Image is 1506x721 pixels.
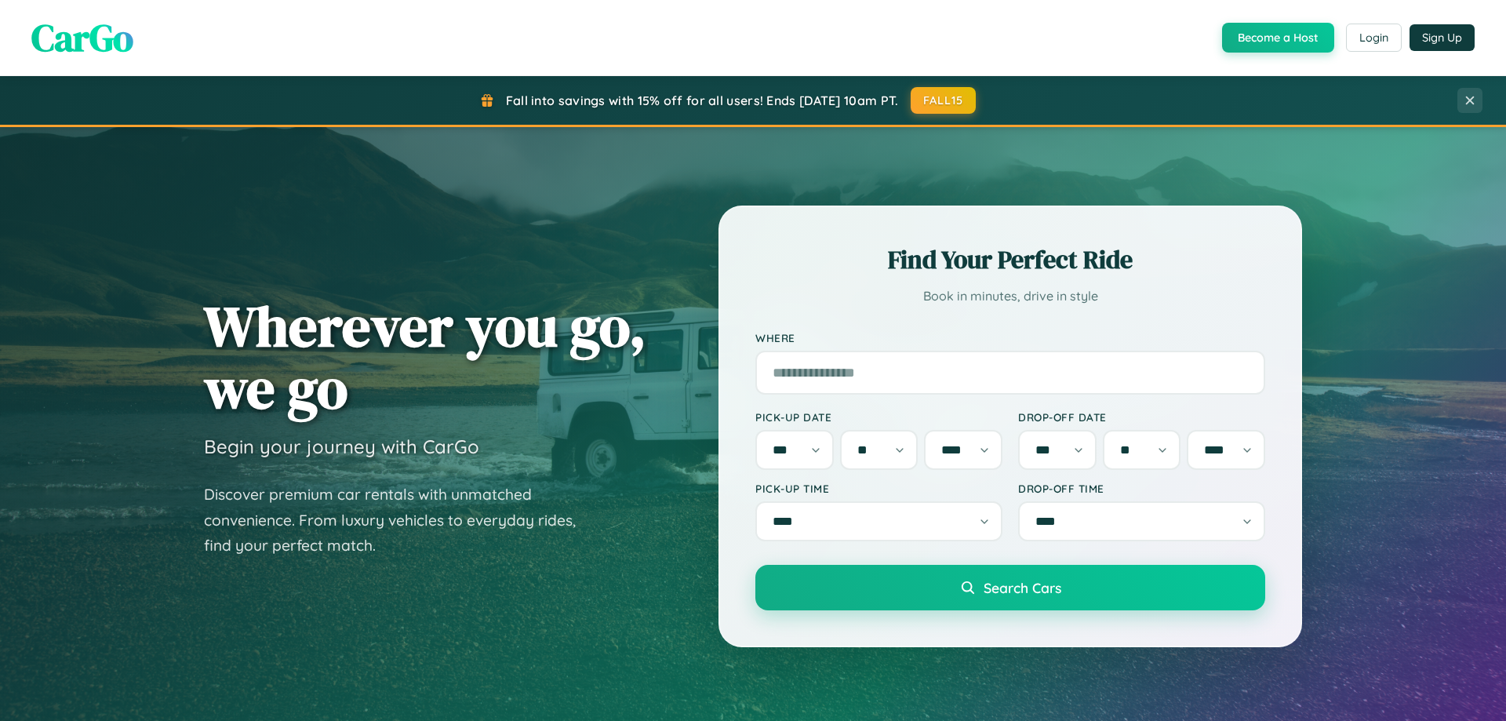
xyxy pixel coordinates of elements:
button: Search Cars [755,565,1265,610]
label: Drop-off Date [1018,410,1265,424]
label: Pick-up Date [755,410,1002,424]
p: Book in minutes, drive in style [755,285,1265,308]
span: CarGo [31,12,133,64]
h2: Find Your Perfect Ride [755,242,1265,277]
h3: Begin your journey with CarGo [204,435,479,458]
button: FALL15 [911,87,977,114]
label: Drop-off Time [1018,482,1265,495]
button: Login [1346,24,1402,52]
h1: Wherever you go, we go [204,295,646,419]
span: Search Cars [984,579,1061,596]
p: Discover premium car rentals with unmatched convenience. From luxury vehicles to everyday rides, ... [204,482,596,559]
label: Where [755,331,1265,344]
button: Sign Up [1410,24,1475,51]
label: Pick-up Time [755,482,1002,495]
button: Become a Host [1222,23,1334,53]
span: Fall into savings with 15% off for all users! Ends [DATE] 10am PT. [506,93,899,108]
